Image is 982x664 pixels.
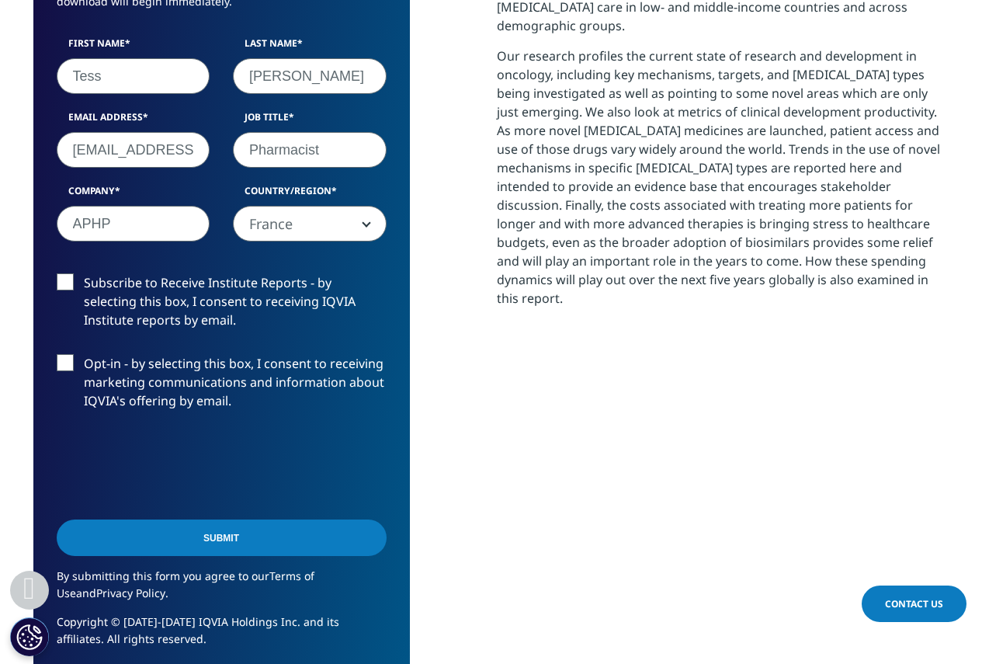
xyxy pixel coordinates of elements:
label: Company [57,184,210,206]
span: Contact Us [885,597,943,610]
label: Last Name [233,37,387,58]
p: By submitting this form you agree to our and . [57,568,387,614]
label: Opt-in - by selecting this box, I consent to receiving marketing communications and information a... [57,354,387,419]
label: First Name [57,37,210,58]
label: Job Title [233,110,387,132]
input: Submit [57,520,387,556]
span: France [233,206,387,242]
label: Email Address [57,110,210,132]
p: Copyright © [DATE]-[DATE] IQVIA Holdings Inc. and its affiliates. All rights reserved. [57,614,387,659]
label: Subscribe to Receive Institute Reports - by selecting this box, I consent to receiving IQVIA Inst... [57,273,387,338]
a: Contact Us [862,586,966,622]
button: Paramètres des cookies [10,617,49,656]
iframe: reCAPTCHA [57,435,293,495]
label: Country/Region [233,184,387,206]
span: France [234,207,386,242]
a: Privacy Policy [96,586,165,600]
p: Our research profiles the current state of research and development in oncology, including key me... [497,47,949,319]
